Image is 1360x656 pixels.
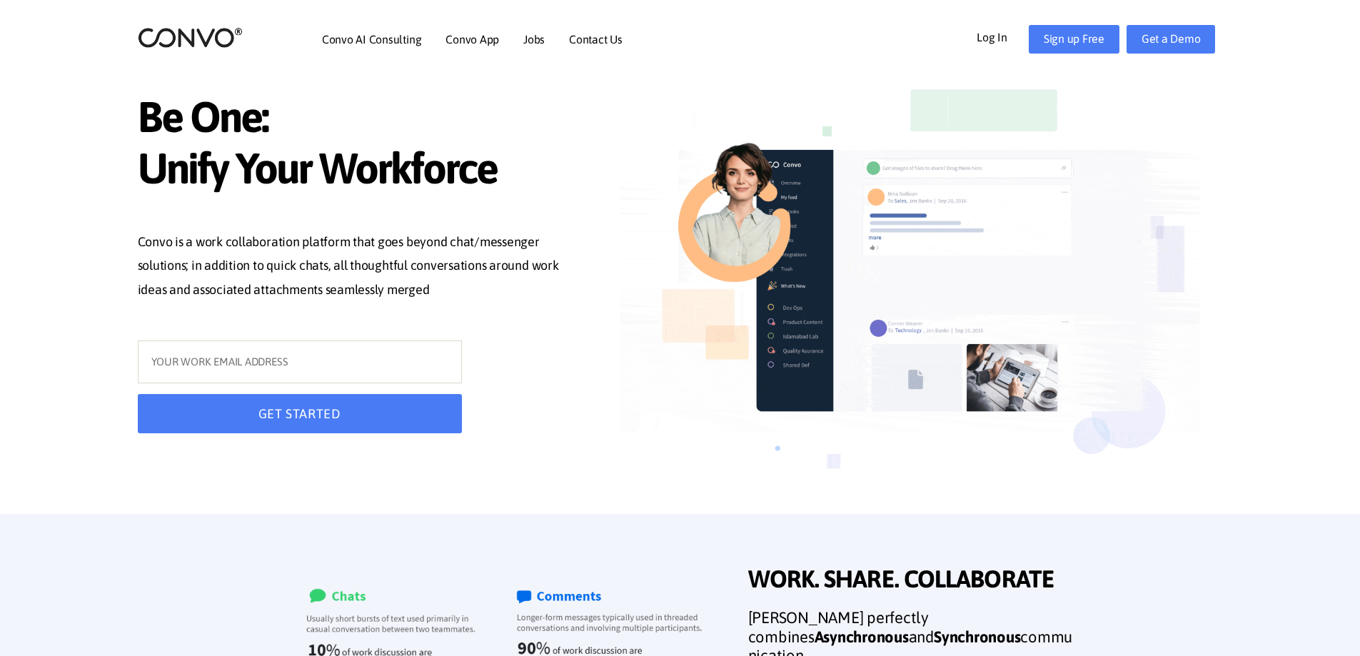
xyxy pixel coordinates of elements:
img: image_not_found [620,64,1200,514]
span: Be One: [138,91,578,146]
span: WORK. SHARE. COLLABORATE [748,565,1077,597]
a: Log In [977,25,1029,48]
strong: Asynchronous [815,627,909,646]
strong: Synchronous [934,627,1020,646]
a: Sign up Free [1029,25,1119,54]
a: Contact Us [569,34,623,45]
button: GET STARTED [138,394,462,433]
a: Get a Demo [1127,25,1216,54]
p: Convo is a work collaboration platform that goes beyond chat/messenger solutions; in addition to ... [138,230,578,306]
a: Jobs [523,34,545,45]
input: YOUR WORK EMAIL ADDRESS [138,340,462,383]
a: Convo App [445,34,499,45]
img: logo_2.png [138,26,243,49]
a: Convo AI Consulting [322,34,421,45]
span: Unify Your Workforce [138,143,578,198]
